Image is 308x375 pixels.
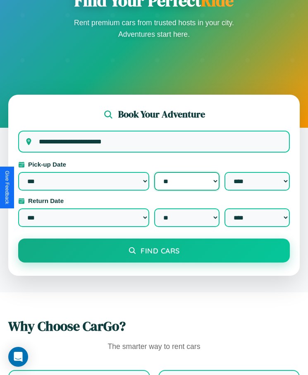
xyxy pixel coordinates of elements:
[18,197,290,204] label: Return Date
[4,171,10,204] div: Give Feedback
[18,239,290,263] button: Find Cars
[8,347,28,367] div: Open Intercom Messenger
[8,340,300,354] p: The smarter way to rent cars
[118,108,205,121] h2: Book Your Adventure
[8,317,300,335] h2: Why Choose CarGo?
[72,17,237,40] p: Rent premium cars from trusted hosts in your city. Adventures start here.
[18,161,290,168] label: Pick-up Date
